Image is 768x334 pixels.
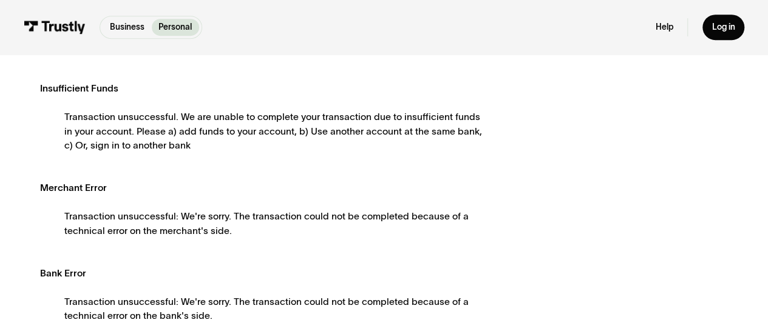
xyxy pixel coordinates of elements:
[152,19,199,36] a: Personal
[64,209,483,238] div: Transaction unsuccessful: We're sorry. The transaction could not be completed because of a techni...
[64,110,483,152] div: Transaction unsuccessful. We are unable to complete your transaction due to insufficient funds in...
[64,295,483,323] div: Transaction unsuccessful: We're sorry. The transaction could not be completed because of a techni...
[103,19,151,36] a: Business
[40,83,118,93] strong: Insufficient Funds
[712,22,735,33] div: Log in
[158,21,192,34] p: Personal
[702,15,744,39] a: Log in
[24,21,86,33] img: Trustly Logo
[110,21,144,34] p: Business
[656,22,673,33] a: Help
[40,268,86,278] strong: Bank Error
[40,182,107,193] strong: Merchant Error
